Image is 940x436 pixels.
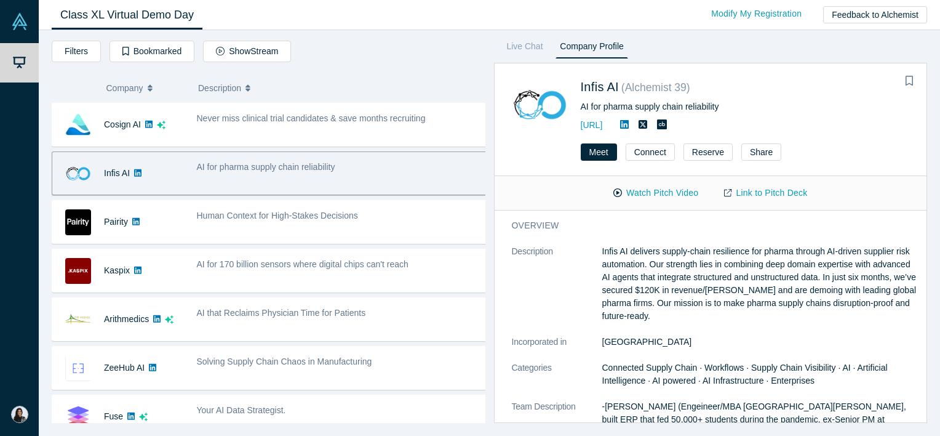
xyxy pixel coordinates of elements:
[65,161,91,187] img: Infis AI's Logo
[52,1,202,30] a: Class XL Virtual Demo Day
[65,112,91,138] img: Cosign AI's Logo
[104,168,130,178] a: Infis AI
[197,357,372,366] span: Solving Supply Chain Chaos in Manufacturing
[198,75,241,101] span: Description
[512,361,602,400] dt: Categories
[581,120,603,130] a: [URL]
[65,355,91,381] img: ZeeHub AI's Logo
[198,75,477,101] button: Description
[65,209,91,235] img: Pairity's Logo
[626,143,675,161] button: Connect
[823,6,927,23] button: Feedback to Alchemist
[602,336,919,349] dd: [GEOGRAPHIC_DATA]
[106,75,143,101] span: Company
[512,336,602,361] dt: Incorporated in
[157,121,165,129] svg: dsa ai sparkles
[65,258,91,284] img: Kaspix's Logo
[104,217,128,227] a: Pairity
[197,162,335,172] span: AI for pharma supply chain reliability
[901,73,918,90] button: Bookmark
[698,3,815,25] a: Modify My Registration
[65,404,91,430] img: Fuse's Logo
[11,13,28,30] img: Alchemist Vault Logo
[512,245,602,336] dt: Description
[104,314,149,324] a: Arithmedics
[165,315,173,324] svg: dsa ai sparkles
[621,81,690,94] small: ( Alchemist 39 )
[581,143,617,161] button: Meet
[65,307,91,333] img: Arithmedics's Logo
[683,143,733,161] button: Reserve
[581,100,910,113] div: AI for pharma supply chain reliability
[512,77,568,133] img: Infis AI's Logo
[104,265,130,275] a: Kaspix
[600,182,711,204] button: Watch Pitch Video
[104,119,141,129] a: Cosign AI
[556,39,627,59] a: Company Profile
[602,363,888,386] span: Connected Supply Chain · Workflows · Supply Chain Visibility · AI · Artificial Intelligence · AI ...
[106,75,186,101] button: Company
[581,80,619,94] a: Infis AI
[197,259,408,269] span: AI for 170 billion sensors where digital chips can't reach
[197,211,358,220] span: Human Context for High-Stakes Decisions
[197,405,286,415] span: Your AI Data Strategist.
[197,113,426,123] span: Never miss clinical trial candidates & save months recruiting
[203,41,291,62] button: ShowStream
[104,363,145,373] a: ZeeHub AI
[104,411,123,421] a: Fuse
[503,39,548,59] a: Live Chat
[711,182,820,204] a: Link to Pitch Deck
[602,245,919,323] p: Infis AI delivers supply-chain resilience for pharma through AI-driven supplier risk automation. ...
[110,41,194,62] button: Bookmarked
[11,406,28,423] img: Sheetal Singh's Account
[741,143,781,161] button: Share
[197,308,366,318] span: AI that Reclaims Physician Time for Patients
[139,413,148,421] svg: dsa ai sparkles
[512,219,902,232] h3: overview
[52,41,101,62] button: Filters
